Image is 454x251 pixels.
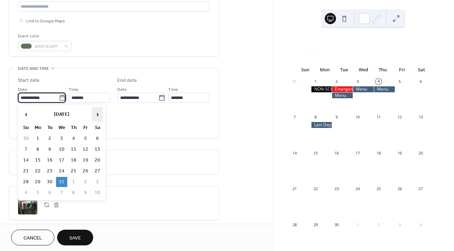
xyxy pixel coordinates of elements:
div: 18 [376,150,381,156]
td: 13 [92,144,103,155]
div: 28 [292,222,297,227]
div: Fri [392,63,412,77]
span: Date and time [18,65,49,72]
td: 24 [56,166,67,176]
div: Menu [374,86,395,92]
div: 20 [418,150,423,156]
th: Su [20,123,32,133]
div: Event color [18,33,70,40]
div: Last Day to Place Scholastic Book Orders [311,122,332,128]
td: 7 [56,188,67,198]
div: Sat [412,63,431,77]
td: 30 [20,134,32,144]
td: 4 [20,188,32,198]
td: 1 [32,134,43,144]
td: 31 [56,177,67,187]
td: 3 [56,134,67,144]
td: 2 [44,134,55,144]
div: 5 [397,79,402,84]
td: 9 [44,144,55,155]
div: 25 [376,186,381,192]
div: 12 [397,115,402,120]
td: 16 [44,155,55,165]
td: 2 [80,177,91,187]
td: 8 [68,188,79,198]
button: Save [57,230,93,245]
td: 9 [80,188,91,198]
div: 16 [334,150,339,156]
div: 22 [313,186,318,192]
span: Link to Google Maps [26,17,65,25]
th: Th [68,123,79,133]
div: Tue [334,63,353,77]
td: 6 [44,188,55,198]
div: 1 [355,222,360,227]
div: Emergency Food Kits are Due Today! [332,86,353,92]
div: 2 [334,79,339,84]
button: Cancel [11,230,54,245]
div: 10 [355,115,360,120]
span: Time [168,86,178,93]
td: 3 [92,177,103,187]
td: 28 [20,177,32,187]
th: Tu [44,123,55,133]
th: Fr [80,123,91,133]
div: 21 [292,186,297,192]
td: 7 [20,144,32,155]
span: Cancel [23,235,42,242]
div: NON-SCHOOL DAY [311,86,332,92]
div: 27 [418,186,423,192]
div: Mon [315,63,334,77]
td: 11 [68,144,79,155]
div: 8 [313,115,318,120]
div: Start date [18,77,40,84]
td: 12 [80,144,91,155]
span: #5D7359FF [35,43,61,50]
div: 9 [334,115,339,120]
td: 23 [44,166,55,176]
div: 7 [292,115,297,120]
td: 22 [32,166,43,176]
div: 19 [397,150,402,156]
td: 30 [44,177,55,187]
div: 31 [292,79,297,84]
td: 14 [20,155,32,165]
div: 4 [418,222,423,227]
span: Time [69,86,78,93]
td: 5 [80,134,91,144]
td: 20 [92,155,103,165]
div: 11 [376,115,381,120]
div: Thu [373,63,392,77]
td: 4 [68,134,79,144]
td: 5 [32,188,43,198]
td: 8 [32,144,43,155]
div: Menu [353,86,374,92]
div: 23 [334,186,339,192]
div: 17 [355,150,360,156]
div: 29 [313,222,318,227]
div: 3 [355,79,360,84]
span: › [92,107,103,121]
span: ‹ [21,107,31,121]
td: 21 [20,166,32,176]
td: 17 [56,155,67,165]
td: 19 [80,155,91,165]
div: Wed [354,63,373,77]
th: [DATE] [32,107,91,122]
div: [DATE] [290,37,437,46]
span: Date [117,86,127,93]
th: Sa [92,123,103,133]
div: Sun [296,63,315,77]
span: Date [18,86,27,93]
td: 10 [92,188,103,198]
div: 2 [376,222,381,227]
th: We [56,123,67,133]
div: 30 [334,222,339,227]
div: 3 [397,222,402,227]
div: 14 [292,150,297,156]
td: 27 [92,166,103,176]
div: 6 [418,79,423,84]
th: Mo [32,123,43,133]
td: 10 [56,144,67,155]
